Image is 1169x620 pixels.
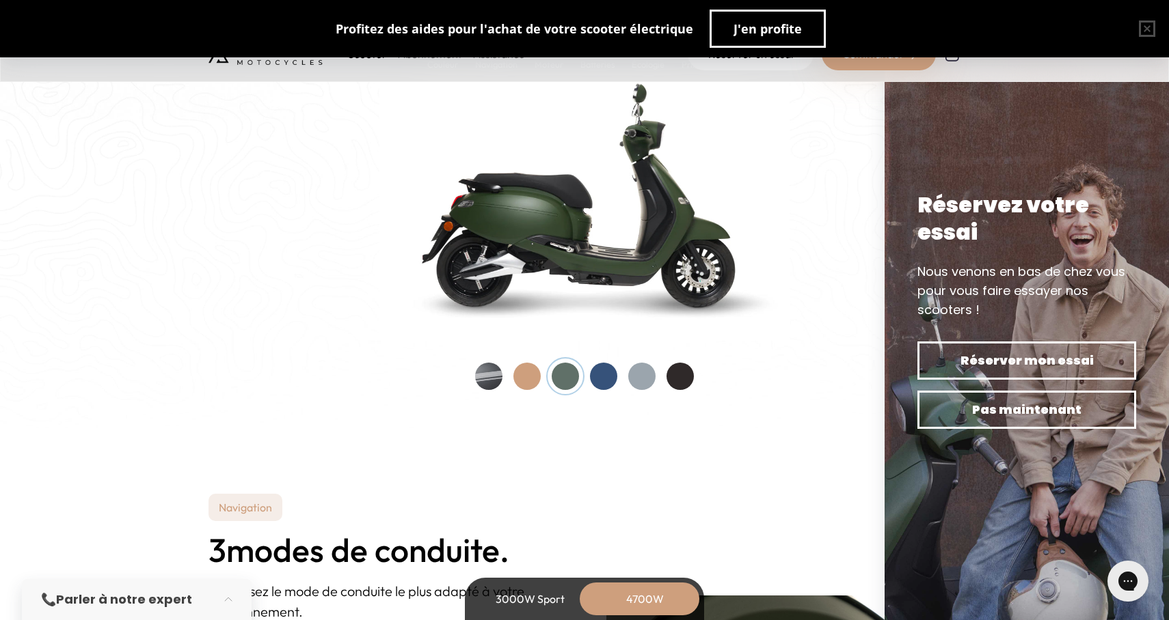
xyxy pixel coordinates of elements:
[209,532,226,568] span: 3
[209,494,282,521] p: Navigation
[1101,556,1155,606] iframe: Gorgias live chat messenger
[475,582,584,615] div: 3000W Sport
[209,532,563,568] h2: modes de conduite.
[590,582,699,615] div: 4700W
